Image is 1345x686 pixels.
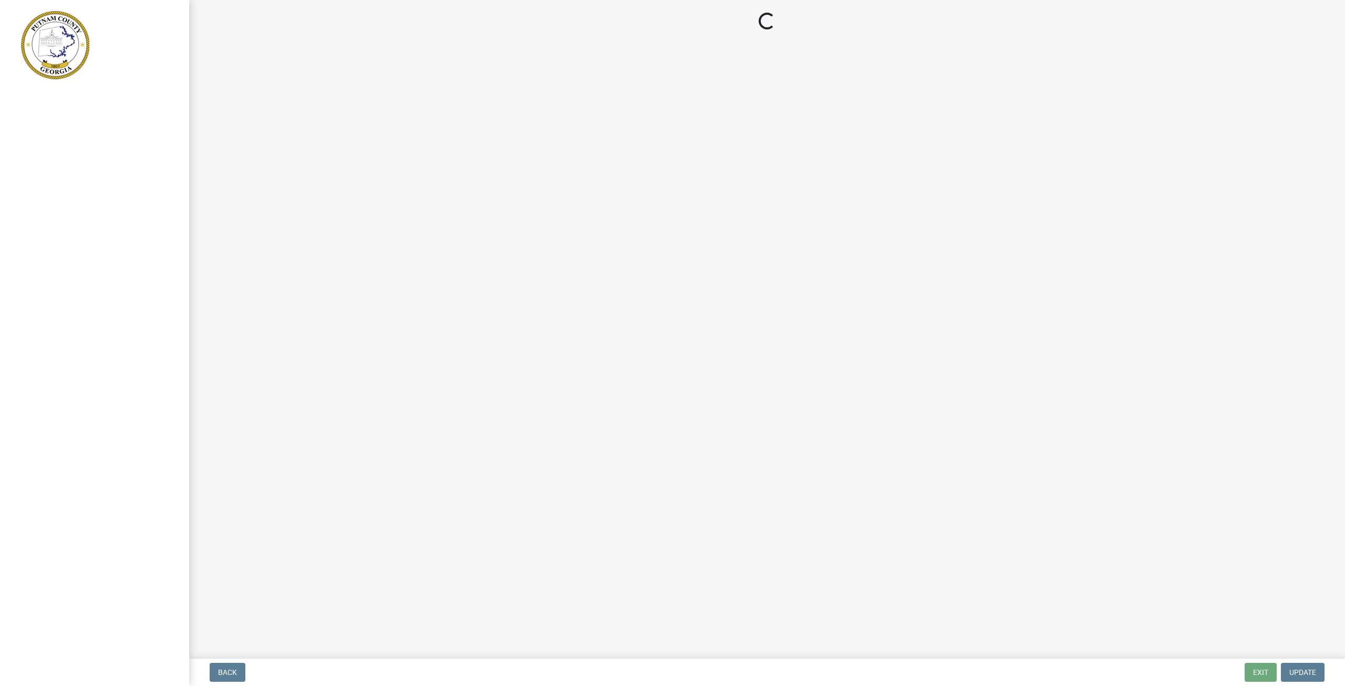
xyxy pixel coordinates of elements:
[1289,668,1316,677] span: Update
[1281,663,1325,682] button: Update
[218,668,237,677] span: Back
[21,11,89,79] img: Putnam County, Georgia
[210,663,245,682] button: Back
[1245,663,1277,682] button: Exit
